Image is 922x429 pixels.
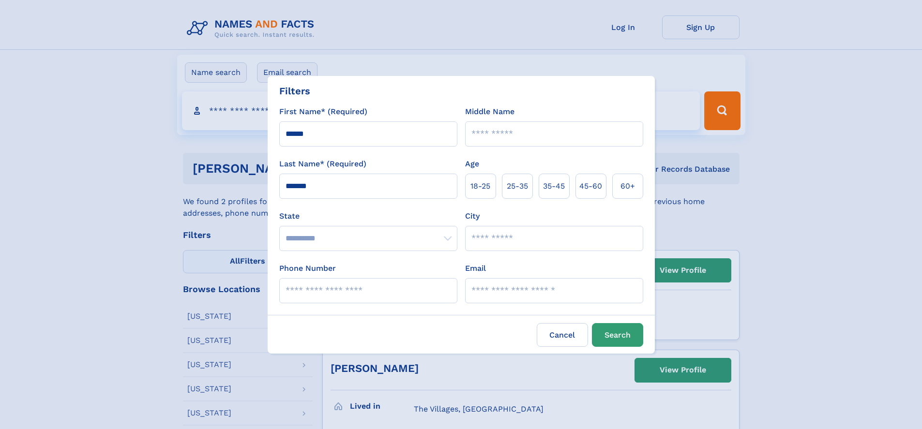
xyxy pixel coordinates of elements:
label: Middle Name [465,106,514,118]
span: 25‑35 [507,180,528,192]
span: 60+ [620,180,635,192]
label: First Name* (Required) [279,106,367,118]
label: Cancel [537,323,588,347]
span: 45‑60 [579,180,602,192]
label: Age [465,158,479,170]
label: City [465,210,480,222]
button: Search [592,323,643,347]
label: Phone Number [279,263,336,274]
span: 18‑25 [470,180,490,192]
label: State [279,210,457,222]
div: Filters [279,84,310,98]
label: Last Name* (Required) [279,158,366,170]
span: 35‑45 [543,180,565,192]
label: Email [465,263,486,274]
